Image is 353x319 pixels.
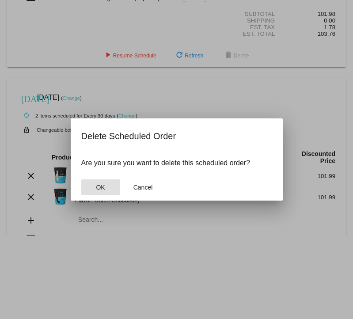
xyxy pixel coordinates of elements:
[124,179,163,195] button: Close dialog
[81,159,272,167] p: Are you sure you want to delete this scheduled order?
[133,184,153,191] span: Cancel
[81,129,272,143] h2: Delete Scheduled Order
[81,179,120,195] button: Close dialog
[96,184,105,191] span: OK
